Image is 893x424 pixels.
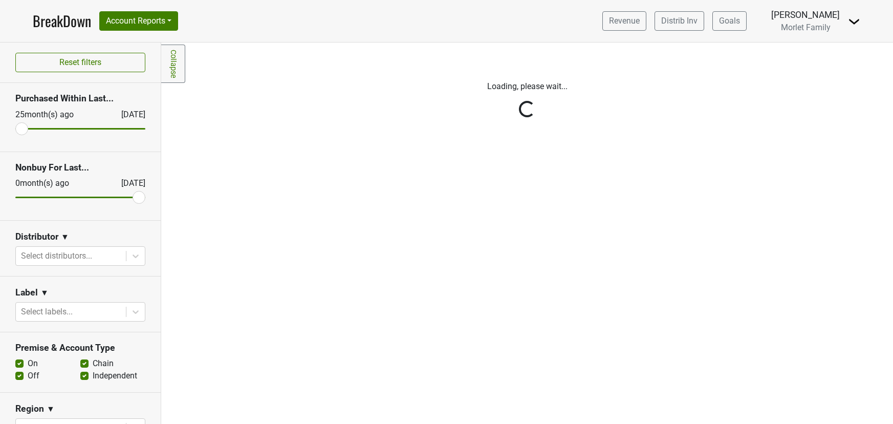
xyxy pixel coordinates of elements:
[99,11,178,31] button: Account Reports
[243,80,811,93] p: Loading, please wait...
[771,8,840,22] div: [PERSON_NAME]
[781,23,831,32] span: Morlet Family
[33,10,91,32] a: BreakDown
[602,11,646,31] a: Revenue
[712,11,747,31] a: Goals
[848,15,860,28] img: Dropdown Menu
[655,11,704,31] a: Distrib Inv
[161,45,185,83] a: Collapse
